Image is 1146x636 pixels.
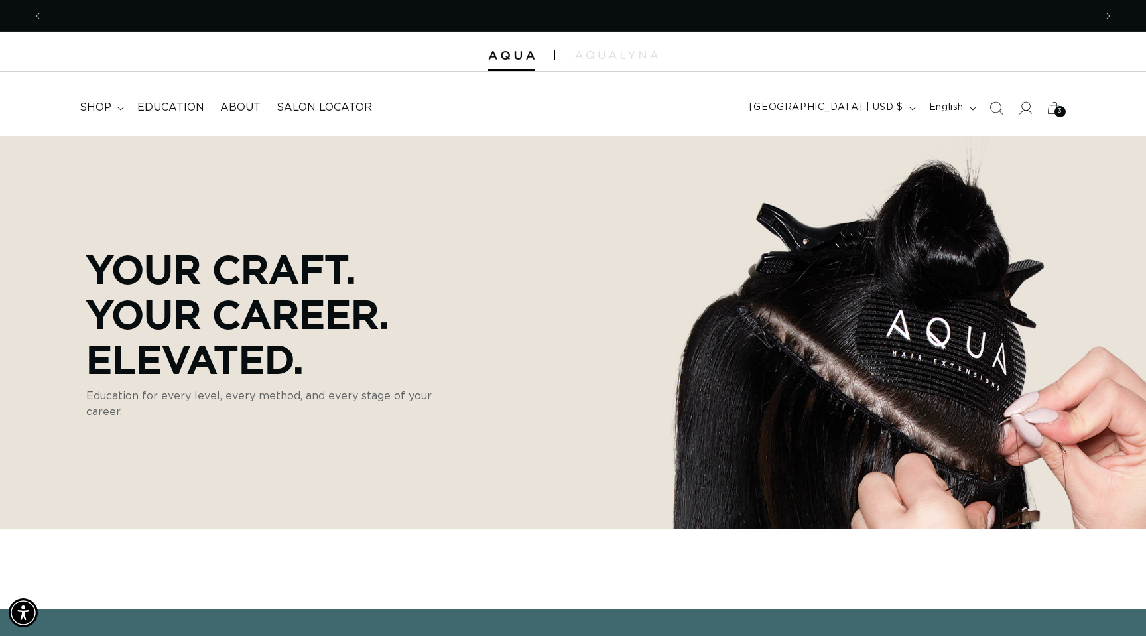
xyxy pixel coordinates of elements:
[929,101,964,115] span: English
[9,598,38,627] div: Accessibility Menu
[277,101,372,115] span: Salon Locator
[212,93,269,123] a: About
[269,93,380,123] a: Salon Locator
[921,95,982,121] button: English
[220,101,261,115] span: About
[23,3,52,29] button: Previous announcement
[982,94,1011,123] summary: Search
[80,101,111,115] span: shop
[86,246,464,381] p: Your Craft. Your Career. Elevated.
[1094,3,1123,29] button: Next announcement
[749,101,903,115] span: [GEOGRAPHIC_DATA] | USD $
[86,388,464,420] p: Education for every level, every method, and every stage of your career.
[129,93,212,123] a: Education
[137,101,204,115] span: Education
[1058,106,1062,117] span: 3
[1080,572,1146,636] iframe: Chat Widget
[488,51,535,60] img: Aqua Hair Extensions
[575,51,658,59] img: aqualyna.com
[72,93,129,123] summary: shop
[741,95,921,121] button: [GEOGRAPHIC_DATA] | USD $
